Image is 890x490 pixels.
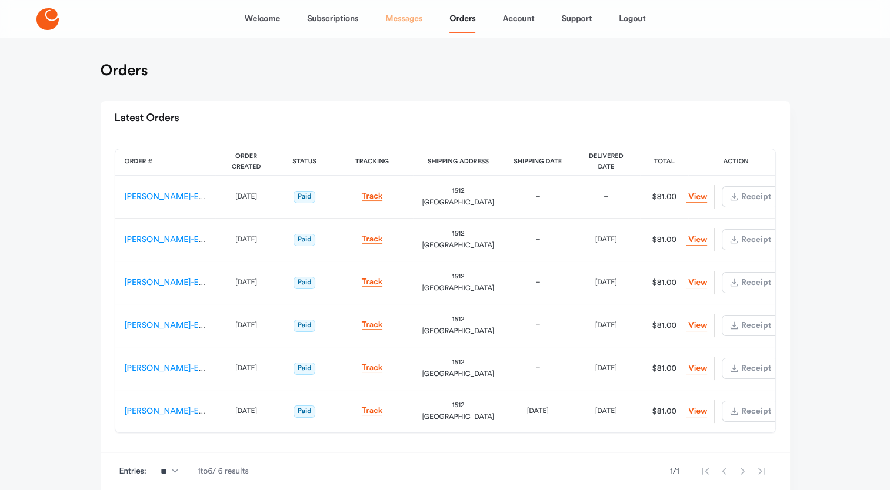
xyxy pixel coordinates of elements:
a: View [686,234,707,246]
span: Paid [294,191,316,203]
div: 1512 [GEOGRAPHIC_DATA] [422,271,495,294]
div: – [513,191,562,203]
div: [DATE] [225,405,268,417]
span: Receipt [740,321,771,330]
div: – [513,277,562,288]
span: Paid [294,405,316,418]
a: Messages [385,5,422,33]
button: Receipt [722,272,778,293]
a: Track [362,235,383,244]
span: Receipt [740,407,771,415]
div: [DATE] [225,320,268,331]
button: Receipt [722,358,778,379]
a: View [686,192,707,203]
th: Delivered Date [572,149,640,176]
span: Paid [294,320,316,332]
a: Subscriptions [307,5,358,33]
span: Paid [294,234,316,246]
div: [DATE] [225,363,268,374]
div: [DATE] [581,277,631,288]
div: 1512 [GEOGRAPHIC_DATA] [422,185,495,209]
a: [PERSON_NAME]-ES-00094113 [125,364,242,372]
div: [DATE] [225,191,268,203]
a: Logout [619,5,645,33]
div: – [513,320,562,331]
div: $81.00 [644,363,684,374]
div: [DATE] [513,405,562,417]
h2: Latest Orders [115,108,179,129]
div: 1512 [GEOGRAPHIC_DATA] [422,400,495,423]
div: $81.00 [644,405,684,417]
th: Order Created [215,149,278,176]
a: Track [362,321,383,330]
div: 1512 [GEOGRAPHIC_DATA] [422,228,495,251]
a: Support [561,5,592,33]
a: Track [362,278,383,287]
th: Action [688,149,784,176]
span: Paid [294,363,316,375]
th: Order # [115,149,215,176]
th: Total [640,149,688,176]
a: View [686,363,707,374]
span: Receipt [740,193,771,201]
div: – [581,191,631,203]
span: Receipt [740,236,771,244]
a: [PERSON_NAME]-ES-00132532 [125,278,242,287]
th: Shipping Date [504,149,572,176]
a: Orders [449,5,475,33]
a: Account [502,5,534,33]
span: Entries: [119,465,146,477]
a: Track [362,192,383,201]
span: Receipt [740,278,771,287]
button: Receipt [722,229,778,250]
div: [DATE] [581,405,631,417]
a: View [686,320,707,331]
button: Receipt [722,315,778,336]
button: Receipt [722,186,778,207]
div: $81.00 [644,277,684,288]
div: [DATE] [581,363,631,374]
div: – [513,363,562,374]
div: $81.00 [644,191,684,203]
div: [DATE] [581,234,631,246]
div: $81.00 [644,234,684,246]
span: 1 / 1 [670,465,679,477]
span: Receipt [740,364,771,372]
div: $81.00 [644,320,684,331]
span: Paid [294,277,316,289]
div: [DATE] [225,277,268,288]
div: 1512 [GEOGRAPHIC_DATA] [422,314,495,337]
div: 1512 [GEOGRAPHIC_DATA] [422,357,495,380]
span: 1 to 6 / 6 results [198,465,249,477]
th: Tracking [332,149,413,176]
div: – [513,234,562,246]
button: Receipt [722,401,778,422]
div: [DATE] [581,320,631,331]
a: [PERSON_NAME]-ES-00118114 [125,321,238,330]
a: [PERSON_NAME]-ES-00068323 [125,407,245,415]
h1: Orders [101,61,148,80]
th: Shipping Address [413,149,504,176]
a: Track [362,407,383,415]
div: [DATE] [225,234,268,246]
a: Welcome [245,5,280,33]
a: Track [362,364,383,372]
th: Status [278,149,332,176]
a: View [686,277,707,288]
a: [PERSON_NAME]-ES-00160610 [125,193,242,201]
a: [PERSON_NAME]-ES-00146606 [125,236,244,244]
a: View [686,406,707,417]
